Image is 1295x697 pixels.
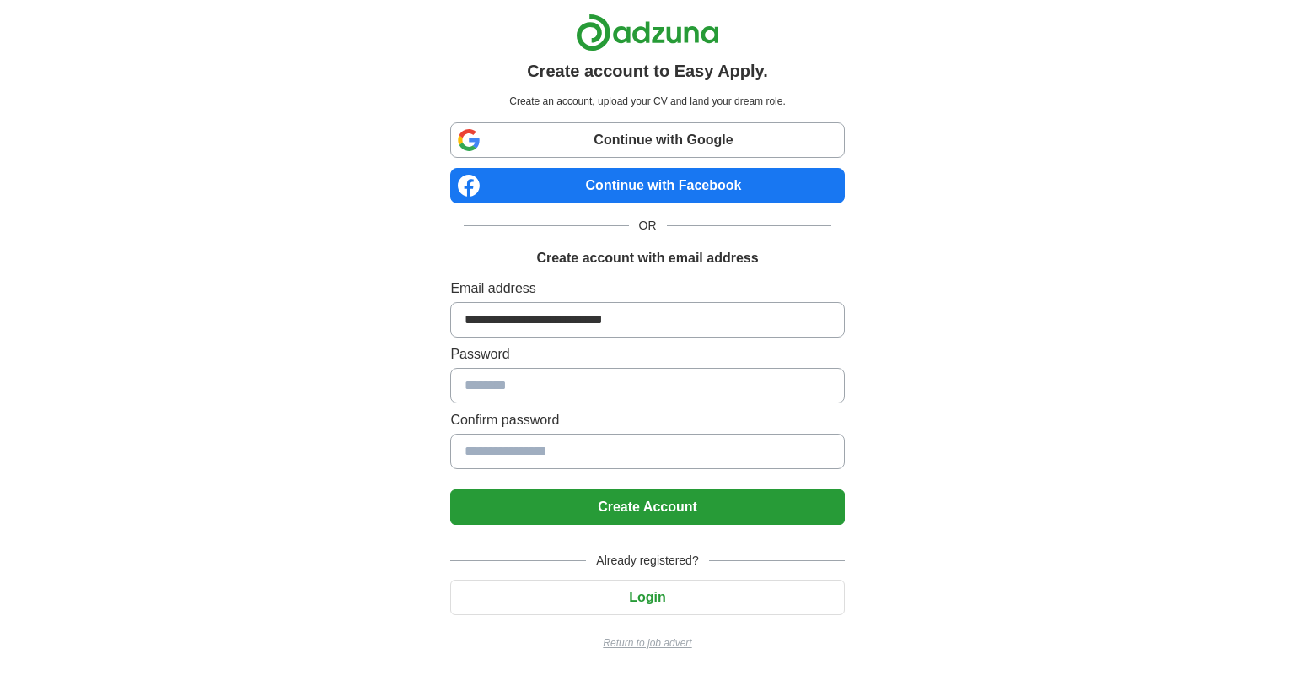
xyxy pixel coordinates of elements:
[450,580,844,615] button: Login
[450,635,844,651] a: Return to job advert
[450,278,844,299] label: Email address
[450,410,844,430] label: Confirm password
[454,94,841,109] p: Create an account, upload your CV and land your dream role.
[450,122,844,158] a: Continue with Google
[527,58,768,84] h1: Create account to Easy Apply.
[576,14,719,51] img: Adzuna logo
[450,590,844,604] a: Login
[629,217,667,235] span: OR
[450,489,844,525] button: Create Account
[450,344,844,365] label: Password
[536,248,758,268] h1: Create account with email address
[450,168,844,203] a: Continue with Facebook
[586,552,708,570] span: Already registered?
